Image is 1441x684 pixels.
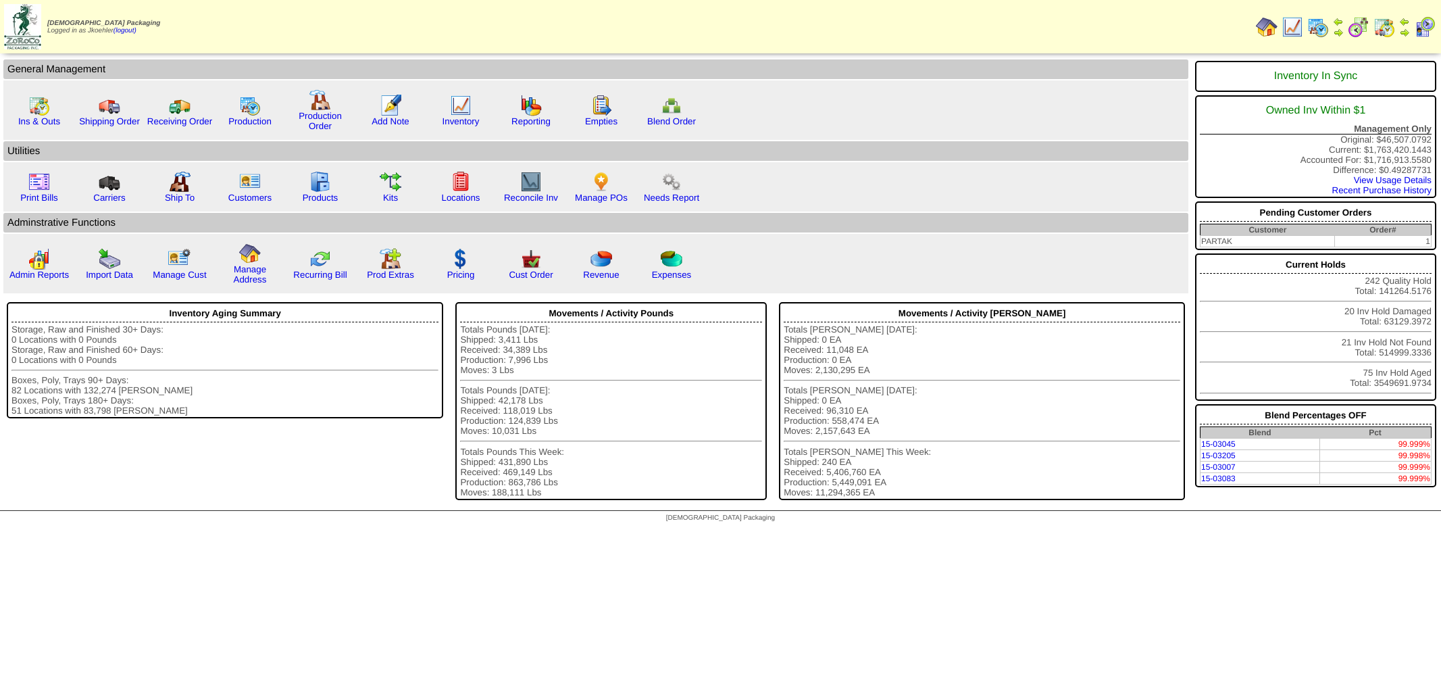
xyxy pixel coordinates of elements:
[3,59,1188,79] td: General Management
[1201,462,1236,472] a: 15-03007
[4,4,41,49] img: zoroco-logo-small.webp
[1399,27,1410,38] img: arrowright.gif
[239,243,261,264] img: home.gif
[380,248,401,270] img: prodextras.gif
[309,248,331,270] img: reconcile.gif
[447,270,475,280] a: Pricing
[1333,16,1344,27] img: arrowleft.gif
[460,324,762,497] div: Totals Pounds [DATE]: Shipped: 3,411 Lbs Received: 34,389 Lbs Production: 7,996 Lbs Moves: 3 Lbs ...
[644,193,699,203] a: Needs Report
[441,193,480,203] a: Locations
[1332,185,1432,195] a: Recent Purchase History
[460,305,762,322] div: Movements / Activity Pounds
[383,193,398,203] a: Kits
[153,270,206,280] a: Manage Cust
[1414,16,1436,38] img: calendarcustomer.gif
[590,95,612,116] img: workorder.gif
[1200,224,1335,236] th: Customer
[1282,16,1303,38] img: line_graph.gif
[86,270,133,280] a: Import Data
[309,89,331,111] img: factory.gif
[1319,462,1432,473] td: 99.999%
[1335,224,1432,236] th: Order#
[585,116,617,126] a: Empties
[661,248,682,270] img: pie_chart2.png
[1256,16,1278,38] img: home.gif
[1195,95,1436,198] div: Original: $46,507.0792 Current: $1,763,420.1443 Accounted For: $1,716,913.5580 Difference: $0.492...
[228,116,272,126] a: Production
[11,305,438,322] div: Inventory Aging Summary
[93,193,125,203] a: Carriers
[309,171,331,193] img: cabinet.gif
[303,193,338,203] a: Products
[1200,204,1432,222] div: Pending Customer Orders
[504,193,558,203] a: Reconcile Inv
[1200,427,1319,439] th: Blend
[1201,474,1236,483] a: 15-03083
[367,270,414,280] a: Prod Extras
[18,116,60,126] a: Ins & Outs
[1200,236,1335,247] td: PARTAK
[1195,253,1436,401] div: 242 Quality Hold Total: 141264.5176 20 Inv Hold Damaged Total: 63129.3972 21 Inv Hold Not Found T...
[99,171,120,193] img: truck3.gif
[28,248,50,270] img: graph2.png
[28,95,50,116] img: calendarinout.gif
[450,248,472,270] img: dollar.gif
[450,95,472,116] img: line_graph.gif
[1200,124,1432,135] div: Management Only
[652,270,692,280] a: Expenses
[590,248,612,270] img: pie_chart.png
[666,514,775,522] span: [DEMOGRAPHIC_DATA] Packaging
[520,248,542,270] img: cust_order.png
[380,171,401,193] img: workflow.gif
[1201,451,1236,460] a: 15-03205
[1354,175,1432,185] a: View Usage Details
[520,171,542,193] img: line_graph2.gif
[28,171,50,193] img: invoice2.gif
[1399,16,1410,27] img: arrowleft.gif
[1348,16,1369,38] img: calendarblend.gif
[1319,439,1432,450] td: 99.999%
[511,116,551,126] a: Reporting
[380,95,401,116] img: orders.gif
[239,95,261,116] img: calendarprod.gif
[234,264,267,285] a: Manage Address
[520,95,542,116] img: graph.gif
[1333,27,1344,38] img: arrowright.gif
[99,248,120,270] img: import.gif
[1319,450,1432,462] td: 99.998%
[590,171,612,193] img: po.png
[47,20,160,34] span: Logged in as Jkoehler
[299,111,342,131] a: Production Order
[9,270,69,280] a: Admin Reports
[293,270,347,280] a: Recurring Bill
[1200,407,1432,424] div: Blend Percentages OFF
[1307,16,1329,38] img: calendarprod.gif
[443,116,480,126] a: Inventory
[372,116,409,126] a: Add Note
[3,141,1188,161] td: Utilities
[169,95,191,116] img: truck2.gif
[1319,473,1432,485] td: 99.999%
[1335,236,1432,247] td: 1
[79,116,140,126] a: Shipping Order
[1200,64,1432,89] div: Inventory In Sync
[20,193,58,203] a: Print Bills
[113,27,136,34] a: (logout)
[661,171,682,193] img: workflow.png
[1319,427,1432,439] th: Pct
[509,270,553,280] a: Cust Order
[47,20,160,27] span: [DEMOGRAPHIC_DATA] Packaging
[1200,98,1432,124] div: Owned Inv Within $1
[583,270,619,280] a: Revenue
[1201,439,1236,449] a: 15-03045
[168,248,193,270] img: managecust.png
[165,193,195,203] a: Ship To
[99,95,120,116] img: truck.gif
[661,95,682,116] img: network.png
[147,116,212,126] a: Receiving Order
[239,171,261,193] img: customers.gif
[11,324,438,416] div: Storage, Raw and Finished 30+ Days: 0 Locations with 0 Pounds Storage, Raw and Finished 60+ Days:...
[169,171,191,193] img: factory2.gif
[575,193,628,203] a: Manage POs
